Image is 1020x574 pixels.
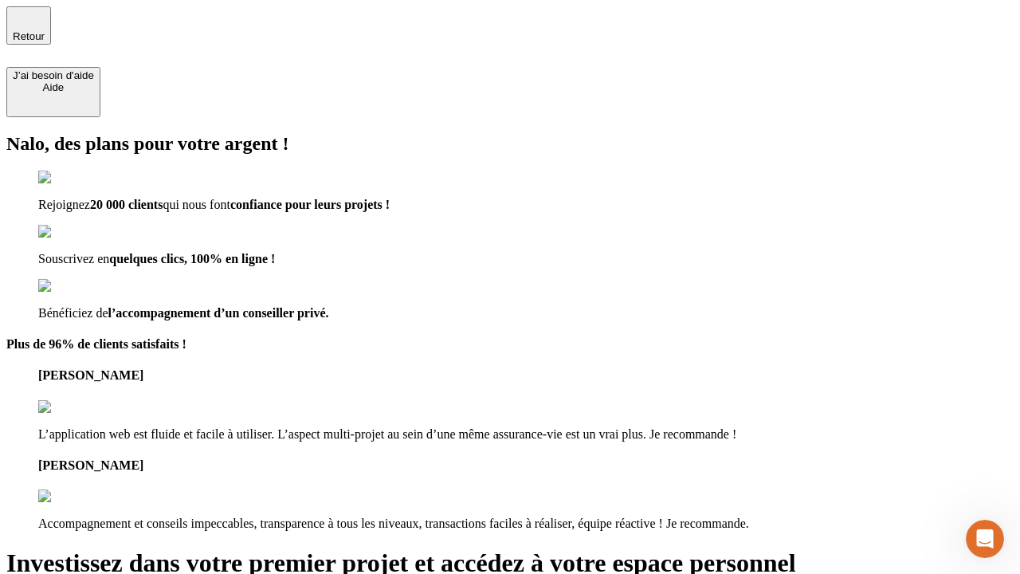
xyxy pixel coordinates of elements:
span: Retour [13,30,45,42]
img: checkmark [38,171,107,185]
h2: Nalo, des plans pour votre argent ! [6,133,1014,155]
span: Rejoignez [38,198,90,211]
span: Souscrivez en [38,252,109,265]
iframe: Intercom live chat [966,520,1004,558]
span: confiance pour leurs projets ! [230,198,390,211]
button: J’ai besoin d'aideAide [6,67,100,117]
img: checkmark [38,279,107,293]
span: Bénéficiez de [38,306,108,320]
img: reviews stars [38,400,117,415]
span: quelques clics, 100% en ligne ! [109,252,275,265]
h4: Plus de 96% de clients satisfaits ! [6,337,1014,352]
span: l’accompagnement d’un conseiller privé. [108,306,329,320]
p: L’application web est fluide et facile à utiliser. L’aspect multi-projet au sein d’une même assur... [38,427,1014,442]
button: Retour [6,6,51,45]
h4: [PERSON_NAME] [38,458,1014,473]
span: 20 000 clients [90,198,163,211]
p: Accompagnement et conseils impeccables, transparence à tous les niveaux, transactions faciles à r... [38,517,1014,531]
div: J’ai besoin d'aide [13,69,94,81]
img: checkmark [38,225,107,239]
div: Aide [13,81,94,93]
img: reviews stars [38,489,117,504]
h4: [PERSON_NAME] [38,368,1014,383]
span: qui nous font [163,198,229,211]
